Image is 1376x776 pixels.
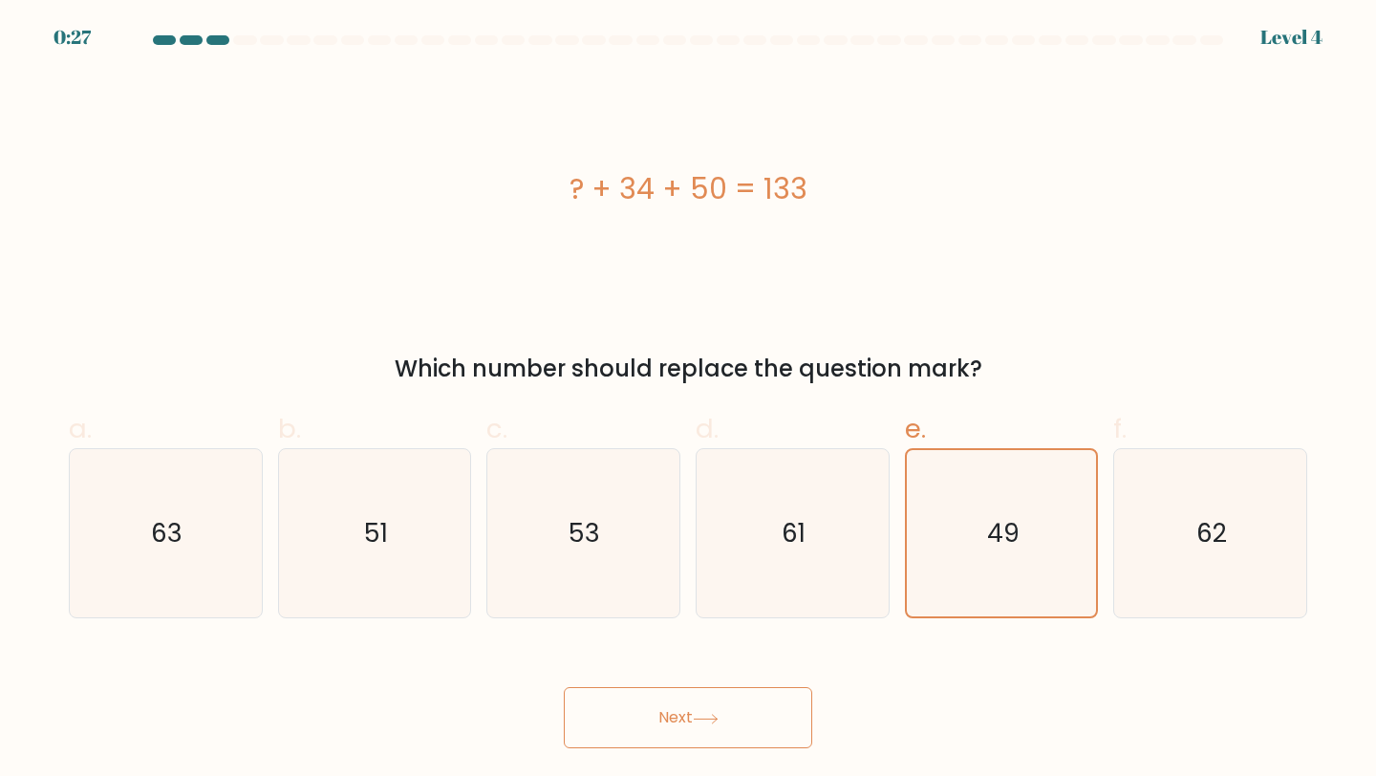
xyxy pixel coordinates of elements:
[486,410,507,447] span: c.
[278,410,301,447] span: b.
[783,515,806,550] text: 61
[1113,410,1127,447] span: f.
[80,352,1296,386] div: Which number should replace the question mark?
[570,515,601,550] text: 53
[905,410,926,447] span: e.
[69,167,1307,210] div: ? + 34 + 50 = 133
[364,515,388,550] text: 51
[1260,23,1322,52] div: Level 4
[1196,515,1227,550] text: 62
[564,687,812,748] button: Next
[987,516,1020,550] text: 49
[54,23,91,52] div: 0:27
[696,410,719,447] span: d.
[69,410,92,447] span: a.
[152,515,183,550] text: 63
